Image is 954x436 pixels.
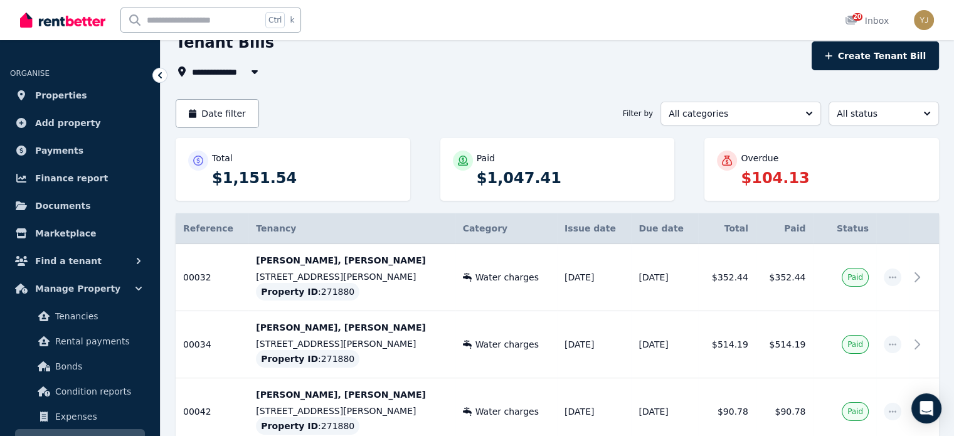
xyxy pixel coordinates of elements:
span: 00042 [183,407,211,417]
span: ORGANISE [10,69,50,78]
button: Date filter [176,99,259,128]
button: Find a tenant [10,248,150,274]
span: Expenses [55,409,140,424]
th: Category [455,213,557,244]
th: Tenancy [248,213,455,244]
span: Water charges [475,338,539,351]
span: Filter by [623,109,653,119]
td: [DATE] [557,244,631,311]
p: $1,047.41 [477,168,662,188]
td: [DATE] [631,311,698,378]
span: Paid [847,339,863,349]
div: : 271880 [256,283,359,300]
button: Create Tenant Bill [812,41,939,70]
a: Expenses [15,404,145,429]
span: Properties [35,88,87,103]
span: Property ID [261,420,318,432]
span: Paid [847,272,863,282]
td: $514.19 [756,311,814,378]
span: Find a tenant [35,253,102,269]
th: Due date [631,213,698,244]
td: [DATE] [631,244,698,311]
span: Payments [35,143,83,158]
p: [PERSON_NAME], [PERSON_NAME] [256,254,447,267]
a: Tenancies [15,304,145,329]
span: Water charges [475,271,539,284]
p: [STREET_ADDRESS][PERSON_NAME] [256,270,447,283]
span: Paid [847,407,863,417]
p: Paid [477,152,495,164]
a: Marketplace [10,221,150,246]
a: Documents [10,193,150,218]
button: Manage Property [10,276,150,301]
th: Issue date [557,213,631,244]
span: Add property [35,115,101,130]
button: All status [829,102,939,125]
span: Condition reports [55,384,140,399]
span: Ctrl [265,12,285,28]
span: All status [837,107,913,120]
span: 00034 [183,339,211,349]
span: Marketplace [35,226,96,241]
p: [PERSON_NAME], [PERSON_NAME] [256,388,447,401]
span: Rental payments [55,334,140,349]
td: [DATE] [557,311,631,378]
div: : 271880 [256,350,359,368]
span: Reference [183,223,233,233]
a: Add property [10,110,150,136]
span: Tenancies [55,309,140,324]
th: Total [698,213,756,244]
span: Documents [35,198,91,213]
p: [PERSON_NAME], [PERSON_NAME] [256,321,447,334]
a: Rental payments [15,329,145,354]
td: $352.44 [698,244,756,311]
p: [STREET_ADDRESS][PERSON_NAME] [256,338,447,350]
div: Inbox [845,14,889,27]
a: Condition reports [15,379,145,404]
th: Paid [756,213,814,244]
img: Yam Jabbar [914,10,934,30]
button: All categories [660,102,821,125]
a: Payments [10,138,150,163]
td: $352.44 [756,244,814,311]
h1: Tenant Bills [176,33,274,53]
a: Finance report [10,166,150,191]
span: Finance report [35,171,108,186]
div: : 271880 [256,417,359,435]
span: Water charges [475,405,539,418]
a: Bonds [15,354,145,379]
span: Manage Property [35,281,120,296]
th: Status [813,213,876,244]
a: Properties [10,83,150,108]
span: All categories [669,107,795,120]
div: Open Intercom Messenger [911,393,941,423]
p: $104.13 [741,168,926,188]
span: k [290,15,294,25]
span: Property ID [261,285,318,298]
p: Overdue [741,152,778,164]
span: 20 [852,13,862,21]
span: Bonds [55,359,140,374]
p: [STREET_ADDRESS][PERSON_NAME] [256,405,447,417]
span: Property ID [261,353,318,365]
p: $1,151.54 [212,168,398,188]
p: Total [212,152,233,164]
img: RentBetter [20,11,105,29]
span: 00032 [183,272,211,282]
td: $514.19 [698,311,756,378]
